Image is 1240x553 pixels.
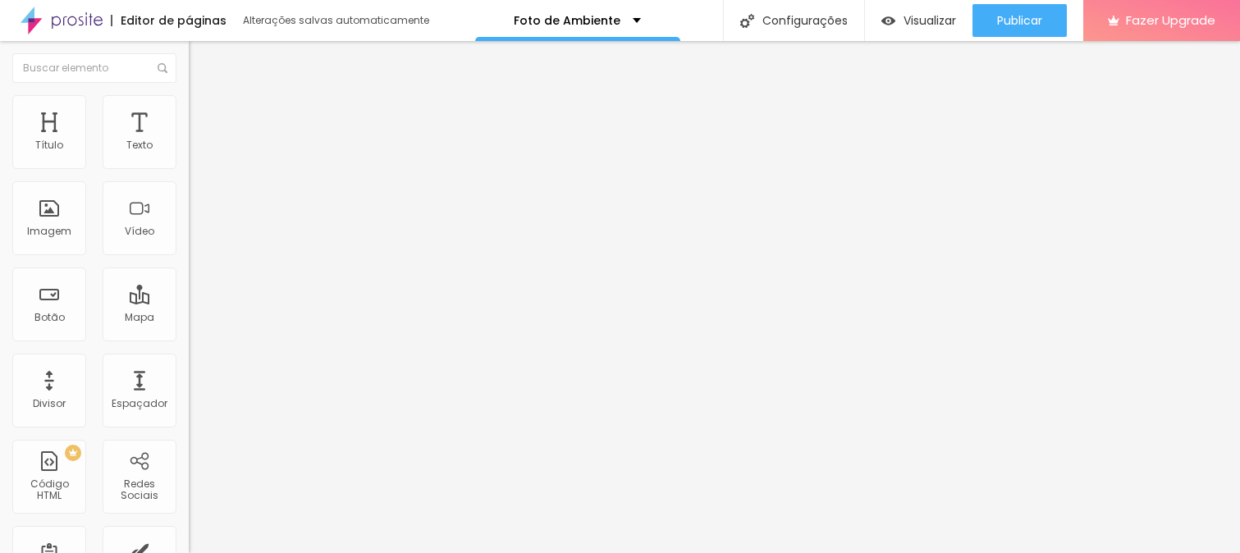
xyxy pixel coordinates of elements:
div: Texto [126,139,153,151]
iframe: Editor [189,41,1240,553]
img: Icone [740,14,754,28]
div: Alterações salvas automaticamente [243,16,432,25]
img: Icone [158,63,167,73]
div: Código HTML [16,478,81,502]
span: Visualizar [904,14,956,27]
button: Publicar [972,4,1067,37]
div: Título [35,139,63,151]
div: Mapa [125,312,154,323]
img: view-1.svg [881,14,895,28]
input: Buscar elemento [12,53,176,83]
button: Visualizar [865,4,972,37]
div: Redes Sociais [107,478,172,502]
span: Publicar [997,14,1042,27]
div: Espaçador [112,398,167,409]
div: Botão [34,312,65,323]
span: Fazer Upgrade [1126,13,1215,27]
div: Divisor [33,398,66,409]
div: Editor de páginas [111,15,226,26]
div: Imagem [27,226,71,237]
div: Vídeo [125,226,154,237]
p: Foto de Ambiente [514,15,620,26]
